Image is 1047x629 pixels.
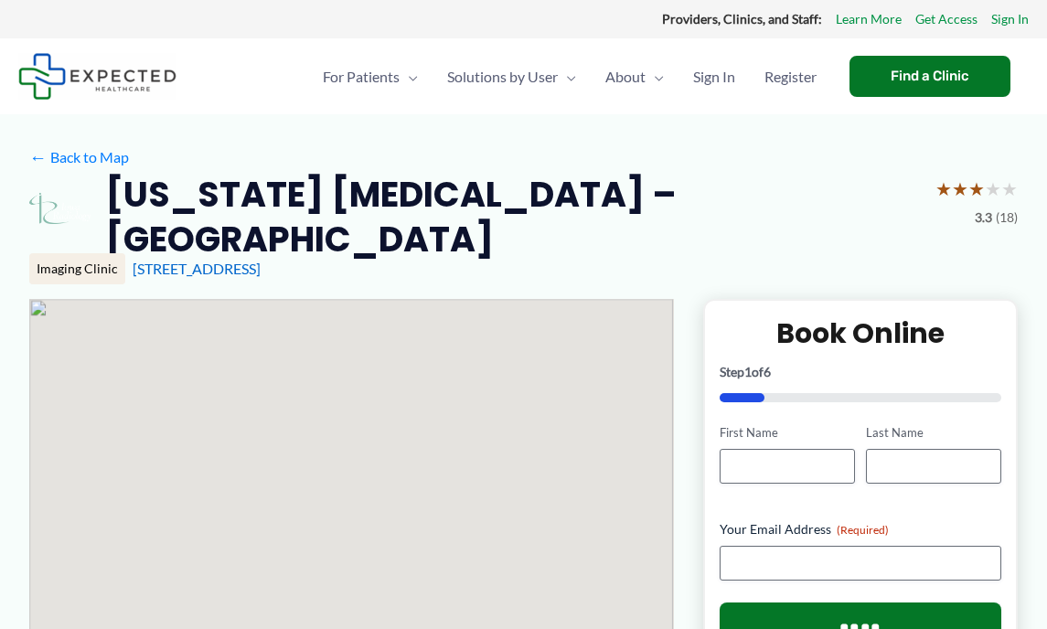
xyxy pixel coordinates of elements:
label: Your Email Address [720,520,1001,538]
a: ←Back to Map [29,144,129,171]
span: 3.3 [975,206,992,229]
span: Menu Toggle [646,45,664,109]
strong: Providers, Clinics, and Staff: [662,11,822,27]
label: First Name [720,424,855,442]
a: AboutMenu Toggle [591,45,678,109]
span: (18) [996,206,1018,229]
span: ← [29,148,47,165]
a: Find a Clinic [849,56,1010,97]
span: ★ [985,172,1001,206]
span: ★ [952,172,968,206]
span: Register [764,45,817,109]
h2: [US_STATE] [MEDICAL_DATA] – [GEOGRAPHIC_DATA] [105,172,921,262]
a: Sign In [678,45,750,109]
span: Menu Toggle [558,45,576,109]
a: For PatientsMenu Toggle [308,45,433,109]
a: Sign In [991,7,1029,31]
span: 1 [744,364,752,379]
label: Last Name [866,424,1001,442]
a: Learn More [836,7,902,31]
p: Step of [720,366,1001,378]
span: ★ [935,172,952,206]
nav: Primary Site Navigation [308,45,831,109]
a: Solutions by UserMenu Toggle [433,45,591,109]
span: About [605,45,646,109]
span: Sign In [693,45,735,109]
span: (Required) [837,523,889,537]
h2: Book Online [720,315,1001,351]
a: Get Access [915,7,978,31]
img: Expected Healthcare Logo - side, dark font, small [18,53,176,100]
a: Register [750,45,831,109]
span: ★ [968,172,985,206]
div: Imaging Clinic [29,253,125,284]
span: 6 [764,364,771,379]
a: [STREET_ADDRESS] [133,260,261,277]
span: Solutions by User [447,45,558,109]
span: Menu Toggle [400,45,418,109]
span: For Patients [323,45,400,109]
span: ★ [1001,172,1018,206]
